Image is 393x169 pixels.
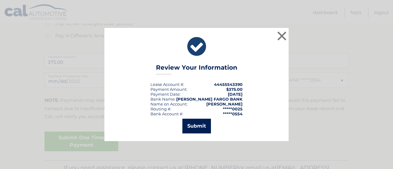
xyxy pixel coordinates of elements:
[206,102,243,106] strong: [PERSON_NAME]
[156,64,237,75] h3: Review Your Information
[182,119,211,133] button: Submit
[228,92,243,97] span: [DATE]
[150,82,184,87] div: Lease Account #:
[150,102,188,106] div: Name on Account:
[150,111,183,116] div: Bank Account #:
[150,92,180,97] span: Payment Date
[226,87,243,92] span: $375.00
[150,97,176,102] div: Bank Name:
[214,82,243,87] strong: 44455543390
[276,30,288,42] button: ×
[150,87,187,92] div: Payment Amount:
[150,106,171,111] div: Routing #:
[150,92,181,97] div: :
[176,97,243,102] strong: [PERSON_NAME] FARGO BANK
